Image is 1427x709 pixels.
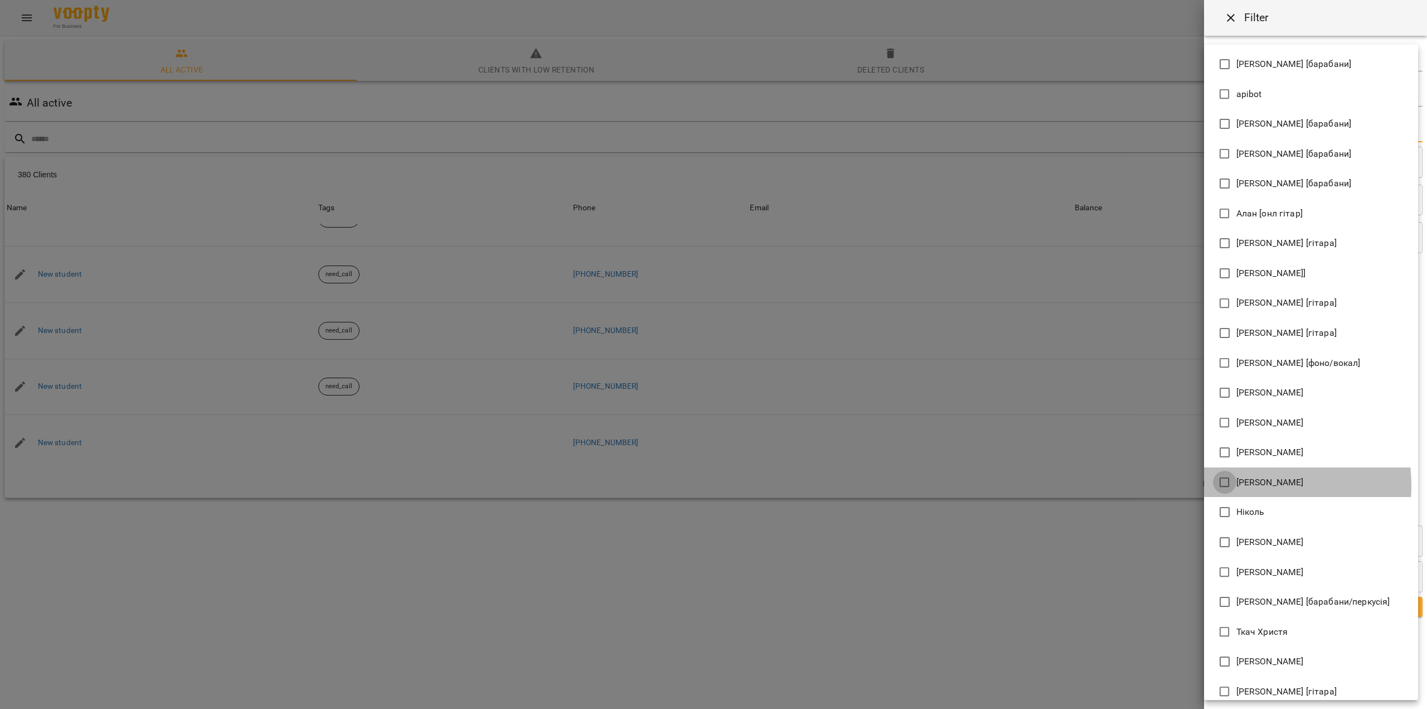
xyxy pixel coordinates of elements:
span: [PERSON_NAME]] [1236,267,1306,280]
span: [PERSON_NAME] [1236,386,1304,399]
span: [PERSON_NAME] [барабани] [1236,57,1352,71]
span: [PERSON_NAME] [барабани] [1236,117,1352,131]
span: [PERSON_NAME] [1236,566,1304,579]
span: [PERSON_NAME] [1236,655,1304,668]
span: [PERSON_NAME] [1236,536,1304,549]
span: [PERSON_NAME] [гітара] [1236,296,1337,310]
span: [PERSON_NAME] [1236,446,1304,459]
span: [PERSON_NAME] [барабани] [1236,147,1352,161]
span: [PERSON_NAME] [1236,416,1304,430]
span: [PERSON_NAME] [гітара] [1236,237,1337,250]
span: [PERSON_NAME] [гітара] [1236,326,1337,340]
span: Ніколь [1236,505,1265,519]
span: Ткач Христя [1236,625,1288,639]
span: [PERSON_NAME] [1236,476,1304,489]
span: [PERSON_NAME] [фоно/вокал] [1236,356,1361,370]
span: [PERSON_NAME] [гітара] [1236,685,1337,698]
span: [PERSON_NAME] [барабани/перкусія] [1236,595,1390,609]
span: [PERSON_NAME] [барабани] [1236,177,1352,190]
span: Алан [онл гітар] [1236,207,1303,220]
span: apibot [1236,88,1262,101]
